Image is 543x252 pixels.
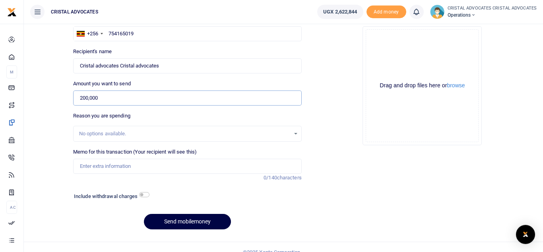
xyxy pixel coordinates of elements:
div: File Uploader [363,26,482,145]
span: characters [277,175,302,181]
li: M [6,65,17,79]
div: +256 [87,30,98,38]
a: UGX 2,622,844 [317,5,363,19]
a: Add money [367,8,406,14]
button: browse [447,83,465,88]
li: Ac [6,201,17,214]
img: logo-small [7,8,17,17]
img: profile-user [430,5,444,19]
li: Wallet ballance [314,5,366,19]
span: UGX 2,622,844 [323,8,357,16]
span: Operations [448,12,537,19]
small: CRISTAL ADVOCATES CRISTAL ADVOCATES [448,5,537,12]
li: Toup your wallet [367,6,406,19]
div: Open Intercom Messenger [516,225,535,244]
a: profile-user CRISTAL ADVOCATES CRISTAL ADVOCATES Operations [430,5,537,19]
label: Reason you are spending [73,112,130,120]
label: Amount you want to send [73,80,131,88]
label: Recipient's name [73,48,112,56]
input: Enter extra information [73,159,302,174]
button: Send mobilemoney [144,214,231,229]
label: Memo for this transaction (Your recipient will see this) [73,148,197,156]
h6: Include withdrawal charges [74,193,145,200]
a: logo-small logo-large logo-large [7,9,17,15]
input: Enter phone number [73,26,302,41]
input: UGX [73,90,302,106]
div: Drag and drop files here or [366,82,478,89]
span: Add money [367,6,406,19]
span: 0/140 [264,175,277,181]
input: MTN & Airtel numbers are validated [73,58,302,73]
div: Uganda: +256 [74,27,105,41]
span: CRISTAL ADVOCATES [48,8,101,15]
div: No options available. [79,130,290,138]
